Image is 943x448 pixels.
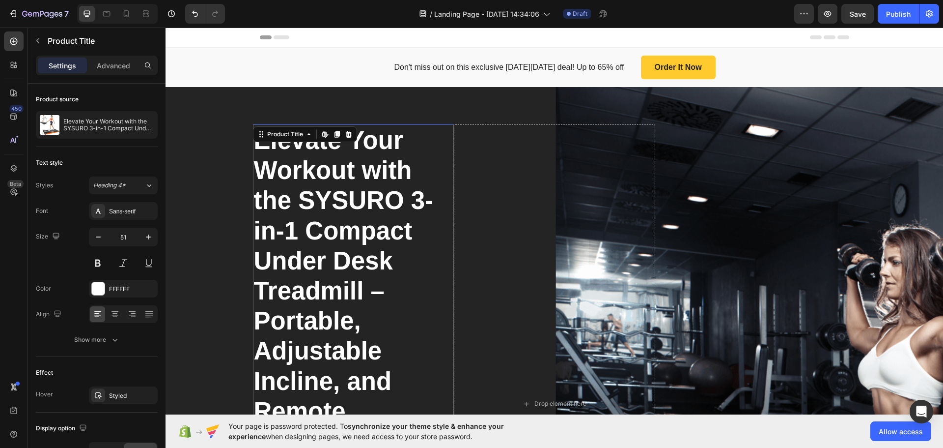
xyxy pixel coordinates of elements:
div: Color [36,284,51,293]
div: Beta [7,180,24,188]
span: Your page is password protected. To when designing pages, we need access to your store password. [228,421,542,442]
div: Size [36,230,62,243]
div: Open Intercom Messenger [910,400,933,423]
div: Drop element here [369,372,421,380]
span: Landing Page - [DATE] 14:34:06 [434,9,539,19]
span: Draft [573,9,587,18]
button: Heading 4* [89,177,158,194]
div: Sans-serif [109,207,155,216]
button: Allow access [870,421,931,441]
span: synchronize your theme style & enhance your experience [228,422,504,441]
span: / [430,9,432,19]
div: FFFFFF [109,285,155,294]
iframe: Design area [166,28,943,415]
div: Hover [36,390,53,399]
div: Product Title [100,102,139,111]
div: Text style [36,158,63,167]
button: Show more [36,331,158,349]
div: Styled [109,391,155,400]
p: Product Title [48,35,154,47]
a: Order It Now [475,28,550,52]
div: Effect [36,368,53,377]
span: Allow access [879,426,923,437]
button: 7 [4,4,73,24]
span: Heading 4* [93,181,126,190]
div: Publish [886,9,911,19]
div: Display option [36,422,89,435]
p: Elevate Your Workout with the SYSURO 3-in-1 Compact Under Desk Treadmill – Portable, Adjustable I... [63,118,154,132]
div: Product source [36,95,79,104]
img: product feature img [40,115,59,135]
div: Show more [74,335,120,345]
div: 450 [9,105,24,113]
p: Advanced [97,60,130,71]
div: Align [36,308,63,321]
button: Publish [878,4,919,24]
span: Save [850,10,866,18]
p: Settings [49,60,76,71]
div: Undo/Redo [185,4,225,24]
div: Font [36,207,48,215]
div: Styles [36,181,53,190]
div: Order It Now [489,34,536,46]
p: 7 [64,8,69,20]
button: Save [841,4,874,24]
p: Don't miss out on this exclusive [DATE][DATE] deal! Up to 65% off [228,33,458,47]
